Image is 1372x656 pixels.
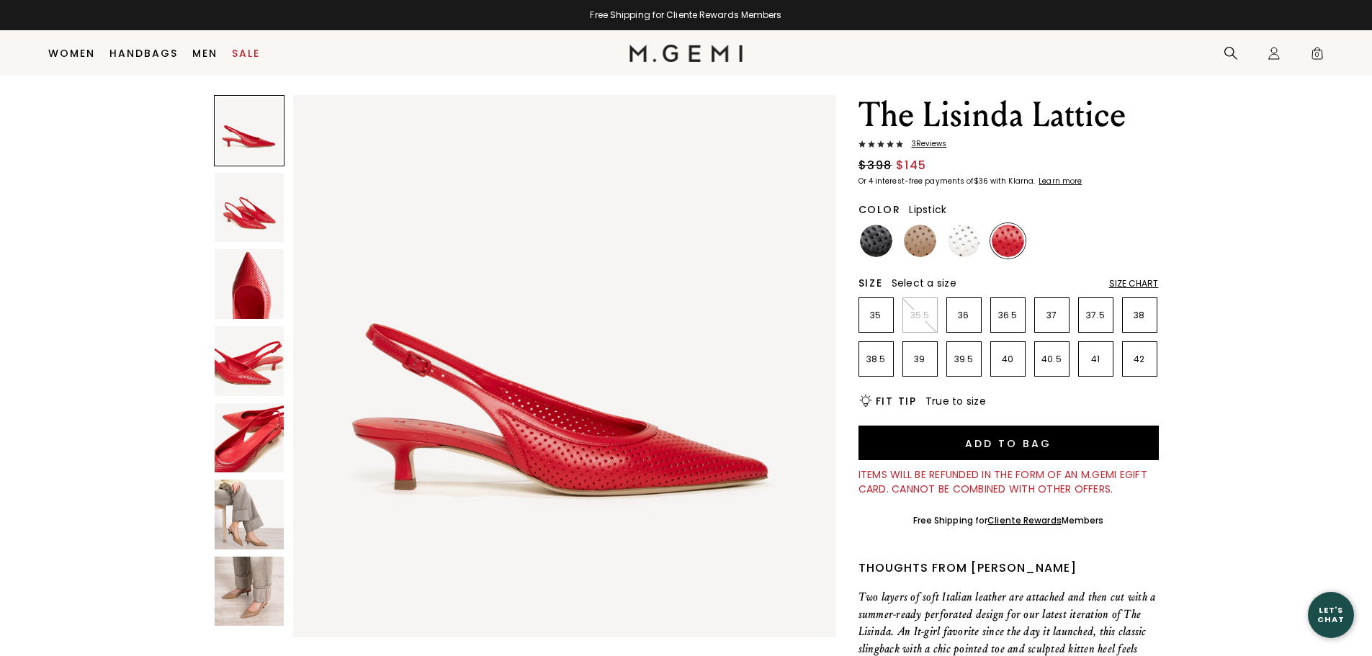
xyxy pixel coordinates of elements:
span: True to size [925,394,986,408]
a: Handbags [109,48,178,59]
img: Black [860,225,892,257]
span: 0 [1310,49,1324,63]
img: The Lisinda Lattice [215,173,284,243]
button: Add to Bag [858,426,1159,460]
p: 40 [991,354,1025,365]
h1: The Lisinda Lattice [858,95,1159,135]
span: Select a size [892,276,956,290]
p: 41 [1079,354,1113,365]
div: Let's Chat [1308,606,1354,624]
p: 42 [1123,354,1157,365]
img: The Lisinda Lattice [215,326,284,396]
span: $145 [896,157,927,174]
img: Light Tan [904,225,936,257]
p: 35.5 [903,310,937,321]
img: The Lisinda Lattice [215,403,284,473]
a: Cliente Rewards [987,514,1062,526]
p: 36.5 [991,310,1025,321]
div: Items will be refunded in the form of an M.Gemi eGift Card. Cannot be combined with other offers. [858,467,1159,496]
klarna-placement-style-body: with Klarna [990,176,1037,187]
span: $398 [858,157,892,174]
img: M.Gemi [629,45,743,62]
div: Size Chart [1109,278,1159,289]
a: Women [48,48,95,59]
img: The Lisinda Lattice [215,249,284,319]
p: 38.5 [859,354,893,365]
img: The Lisinda Lattice [215,480,284,549]
p: 38 [1123,310,1157,321]
img: Lipstick [992,225,1024,257]
h2: Color [858,204,901,215]
span: 3 Review s [903,140,947,148]
p: 37.5 [1079,310,1113,321]
h2: Size [858,277,883,289]
p: 39.5 [947,354,981,365]
img: The Lisinda Lattice [215,557,284,626]
h2: Fit Tip [876,395,917,407]
klarna-placement-style-amount: $36 [974,176,988,187]
p: 37 [1035,310,1069,321]
p: 35 [859,310,893,321]
p: 36 [947,310,981,321]
p: 40.5 [1035,354,1069,365]
img: The Lisinda Lattice [293,95,835,637]
klarna-placement-style-cta: Learn more [1039,176,1082,187]
klarna-placement-style-body: Or 4 interest-free payments of [858,176,974,187]
a: Sale [232,48,260,59]
a: Learn more [1037,177,1082,186]
a: 3Reviews [858,140,1159,151]
div: Thoughts from [PERSON_NAME] [858,560,1159,577]
img: Ivory [948,225,980,257]
a: Men [192,48,218,59]
p: 39 [903,354,937,365]
div: Free Shipping for Members [913,515,1104,526]
span: Lipstick [909,202,946,217]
